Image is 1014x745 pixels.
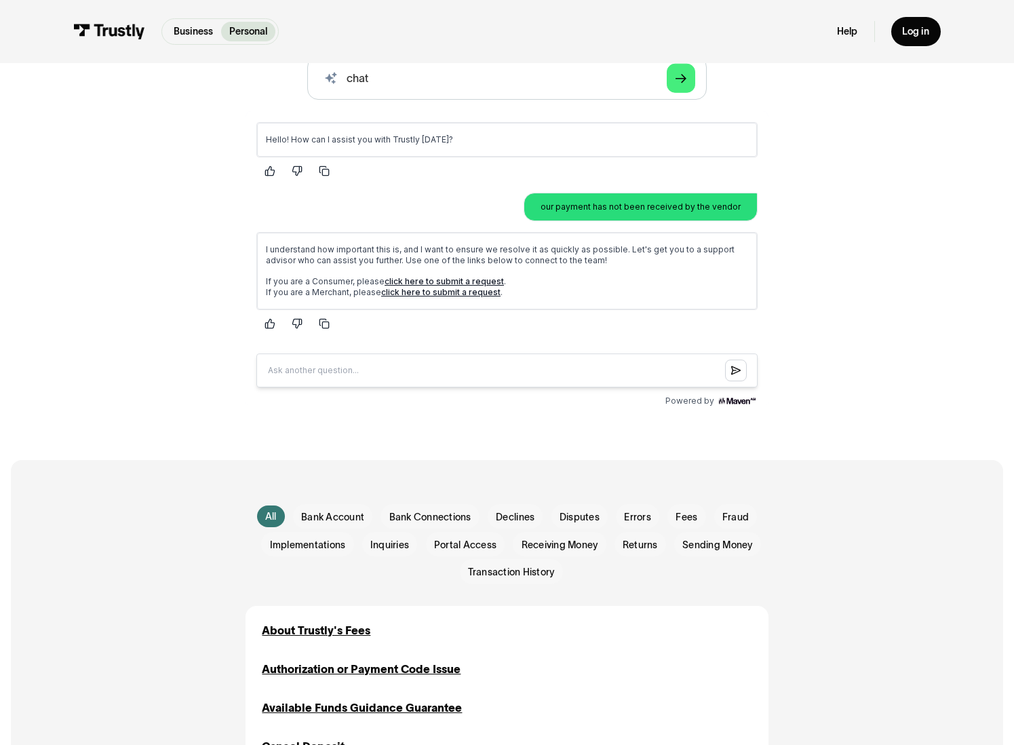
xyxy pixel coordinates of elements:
button: Submit question [480,248,501,270]
span: Receiving Money [522,538,598,552]
span: Bank Account [301,510,364,524]
img: Trustly Logo [73,24,144,39]
a: click here to submit a request [139,165,258,175]
p: Business [174,24,213,39]
p: our payment has not been received by the vendor [295,90,495,101]
span: Bank Connections [389,510,471,524]
span: Declines [496,510,534,524]
div: All [265,510,277,523]
form: Search [307,56,706,100]
span: Disputes [560,510,600,524]
span: Fraud [722,510,749,524]
a: Help [837,25,857,37]
span: Sending Money [682,538,752,552]
input: Question box [11,242,512,276]
span: Transaction History [468,565,555,579]
span: Portal Access [434,538,496,552]
input: search [307,56,706,100]
a: All [257,505,285,527]
span: Fees [676,510,697,524]
span: Implementations [270,538,346,552]
a: Personal [221,22,275,41]
p: I understand how important this is, and I want to ensure we resolve it as quickly as possible. Le... [20,133,503,155]
a: Authorization or Payment Code Issue [262,661,461,677]
span: Returns [623,538,658,552]
a: Business [165,22,220,41]
span: Powered by [420,284,469,295]
span: Errors [624,510,651,524]
a: Available Funds Guidance Guarantee [262,700,462,716]
form: Email Form [246,504,768,584]
p: Hello! How can I assist you with Trustly [DATE]? [20,23,503,34]
a: Log in [891,17,940,46]
a: click here to submit a request [136,176,255,186]
p: If you are a Consumer, please . If you are a Merchant, please . [20,165,503,187]
span: Inquiries [370,538,409,552]
div: Log in [902,25,929,37]
img: Maven AGI Logo [471,284,512,295]
a: About Trustly's Fees [262,622,370,638]
p: Personal [229,24,267,39]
